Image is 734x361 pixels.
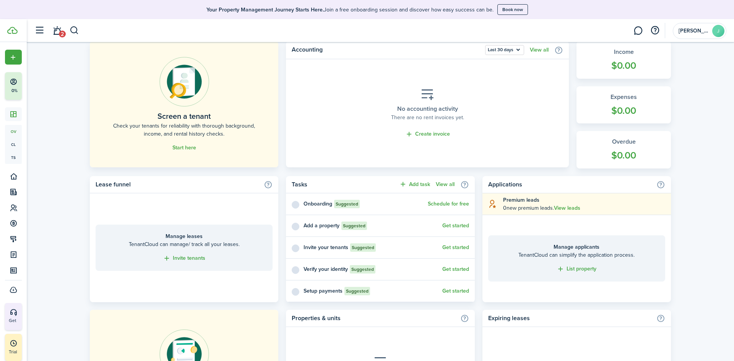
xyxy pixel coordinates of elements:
span: Jeffrey [679,28,709,34]
a: Messaging [631,21,645,40]
a: List property [557,265,596,274]
widget-stats-count: $0.00 [584,148,663,163]
button: Schedule for free [428,201,469,207]
a: Overdue$0.00 [576,131,671,168]
placeholder-description: There are no rent invoices yet. [391,113,464,121]
widget-stats-title: Income [584,47,663,57]
home-placeholder-title: Screen a tenant [158,110,211,122]
a: View all [436,181,455,188]
home-widget-title: Expiring leases [488,314,653,323]
home-placeholder-title: Manage applicants [496,243,658,251]
a: Trial [5,334,22,361]
button: Search [70,24,79,37]
p: 0% [10,87,19,94]
button: Get started [442,244,469,251]
explanation-title: Premium leads [503,196,665,204]
span: Suggested [336,201,358,207]
button: Open resource center [648,24,661,37]
button: Open menu [5,50,22,65]
explanation-description: 0 new premium leads . [503,204,665,212]
a: Create invoice [405,130,450,139]
avatar-text: J [712,25,724,37]
button: Open menu [485,45,524,55]
span: Suggested [351,266,374,273]
home-widget-title: Accounting [292,45,481,55]
a: ts [5,151,22,164]
img: TenantCloud [7,27,18,34]
span: 2 [59,31,66,37]
home-placeholder-title: Manage leases [103,232,265,240]
widget-stats-title: Overdue [584,137,663,146]
a: ov [5,125,22,138]
p: Get [9,317,55,324]
button: Open sidebar [32,23,47,38]
button: Last 30 days [485,45,524,55]
a: View all [530,47,549,53]
button: Get [5,303,22,330]
button: Get started [442,266,469,272]
span: Suggested [343,222,365,229]
home-widget-title: Lease funnel [96,180,260,189]
widget-list-item-title: Invite your tenants [304,243,348,251]
home-widget-title: Applications [488,180,653,189]
widget-stats-count: $0.00 [584,104,663,118]
widget-stats-title: Expenses [584,92,663,102]
a: Get started [442,223,469,229]
placeholder-title: No accounting activity [397,104,458,113]
widget-list-item-title: Verify your identity [304,265,348,273]
p: Join a free onboarding session and discover how easy success can be. [206,6,494,14]
span: Suggested [346,288,369,295]
widget-list-item-title: Setup payments [304,287,343,295]
img: Online payments [159,57,209,107]
i: soft [488,199,497,208]
a: Start here [172,145,196,151]
home-placeholder-description: TenantCloud can simplify the application process. [496,251,658,259]
a: Notifications [50,21,64,40]
button: 0% [5,72,68,100]
a: View leads [554,205,580,211]
home-widget-title: Tasks [292,180,395,189]
a: cl [5,138,22,151]
widget-list-item-title: Add a property [304,222,339,230]
a: Income$0.00 [576,41,671,79]
a: Expenses$0.00 [576,86,671,124]
a: Get started [442,288,469,294]
button: Book now [497,4,528,15]
home-widget-title: Properties & units [292,314,456,323]
span: Suggested [352,244,374,251]
button: Add task [399,180,430,189]
widget-list-item-title: Onboarding [304,200,332,208]
home-placeholder-description: Check your tenants for reliability with thorough background, income, and rental history checks. [107,122,261,138]
home-placeholder-description: TenantCloud can manage/ track all your leases. [103,240,265,248]
a: Invite tenants [163,254,205,263]
b: Your Property Management Journey Starts Here. [206,6,324,14]
widget-stats-count: $0.00 [584,58,663,73]
p: Trial [9,348,39,355]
